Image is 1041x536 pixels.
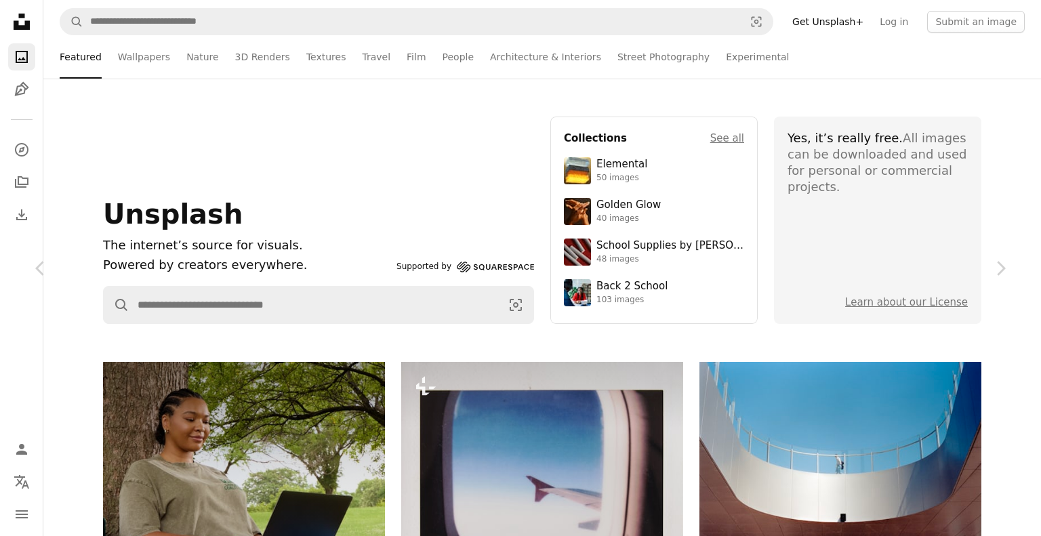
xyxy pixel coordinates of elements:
[103,286,534,324] form: Find visuals sitewide
[60,9,83,35] button: Search Unsplash
[596,295,668,306] div: 103 images
[564,130,627,146] h4: Collections
[186,35,218,79] a: Nature
[8,468,35,495] button: Language
[564,157,744,184] a: Elemental50 images
[872,11,916,33] a: Log in
[596,173,647,184] div: 50 images
[564,239,744,266] a: School Supplies by [PERSON_NAME]48 images
[443,35,474,79] a: People
[564,198,744,225] a: Golden Glow40 images
[118,35,170,79] a: Wallpapers
[699,449,981,461] a: Modern architecture with a person on a balcony
[8,169,35,196] a: Collections
[726,35,789,79] a: Experimental
[710,130,744,146] a: See all
[596,199,661,212] div: Golden Glow
[362,35,390,79] a: Travel
[740,9,773,35] button: Visual search
[8,43,35,70] a: Photos
[498,287,533,323] button: Visual search
[788,131,903,145] span: Yes, it’s really free.
[8,76,35,103] a: Illustrations
[788,130,968,195] div: All images can be downloaded and used for personal or commercial projects.
[845,296,968,308] a: Learn about our License
[235,35,290,79] a: 3D Renders
[596,254,744,265] div: 48 images
[407,35,426,79] a: Film
[60,8,773,35] form: Find visuals sitewide
[927,11,1025,33] button: Submit an image
[596,239,744,253] div: School Supplies by [PERSON_NAME]
[8,501,35,528] button: Menu
[960,203,1041,333] a: Next
[564,239,591,266] img: premium_photo-1715107534993-67196b65cde7
[596,158,647,171] div: Elemental
[103,497,385,509] a: Woman using laptop while sitting under a tree
[564,279,591,306] img: premium_photo-1683135218355-6d72011bf303
[401,521,683,533] a: View from an airplane window, looking at the wing.
[784,11,872,33] a: Get Unsplash+
[596,213,661,224] div: 40 images
[8,201,35,228] a: Download History
[596,280,668,293] div: Back 2 School
[104,287,129,323] button: Search Unsplash
[103,199,243,230] span: Unsplash
[564,279,744,306] a: Back 2 School103 images
[8,436,35,463] a: Log in / Sign up
[564,198,591,225] img: premium_photo-1754759085924-d6c35cb5b7a4
[103,255,391,275] p: Powered by creators everywhere.
[103,236,391,255] h1: The internet’s source for visuals.
[8,136,35,163] a: Explore
[490,35,601,79] a: Architecture & Interiors
[617,35,710,79] a: Street Photography
[306,35,346,79] a: Textures
[564,157,591,184] img: premium_photo-1751985761161-8a269d884c29
[396,259,534,275] a: Supported by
